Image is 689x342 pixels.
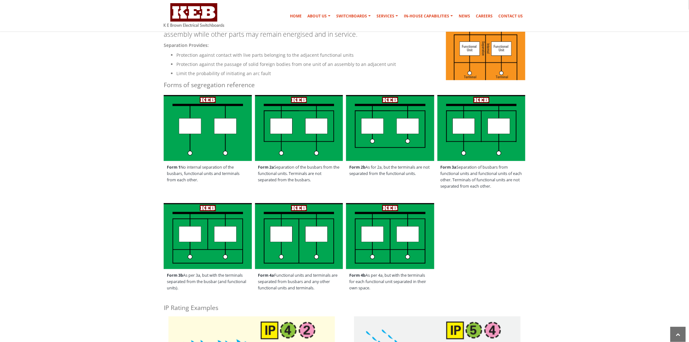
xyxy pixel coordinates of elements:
[164,303,525,312] h4: IP Rating Examples
[164,42,525,48] h5: Separation provides:
[164,161,252,186] span: No internal separation of the busbars, functional units and terminals from each other.
[164,269,252,294] span: As per 3a, but with the terminals separated from the busbar (and functional units).
[349,165,365,170] strong: Form 2b
[496,10,525,23] a: Contact Us
[473,10,495,23] a: Careers
[176,61,525,68] li: Protection against the passage of solid foreign bodies from one unit of an assembly to an adjacen...
[441,165,457,170] strong: Form 3a
[164,3,224,27] img: K E Brown Electrical Switchboards
[255,161,343,186] span: Separation of the busbars from the functional units. Terminals are not separated from the busbars.
[349,273,365,278] strong: Form 4b
[374,10,401,23] a: Services
[167,165,180,170] strong: Form 1
[437,161,526,193] span: Separation of busbars from functional units and functional units of each other. Terminals of func...
[334,10,373,23] a: Switchboards
[176,70,525,77] li: Limit the probability of initiating an arc fault
[258,165,274,170] strong: Form 2a
[346,269,434,294] span: As per 4a, but with the terminals for each functional unit separated in their own space.
[255,269,343,294] span: Functional units and terminals are separated from busbars and any other functional units and term...
[167,273,183,278] strong: Form 3b
[401,10,456,23] a: In-house Capabilities
[305,10,333,23] a: About Us
[287,10,304,23] a: Home
[456,10,473,23] a: News
[164,81,525,89] h4: Forms of segregation reference
[176,51,525,59] li: Protection against contact with live parts belonging to the adjacent functional units
[258,273,274,278] strong: Form 4a
[346,161,434,180] span: As for 2a, but the terminals are not separated from the functional units.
